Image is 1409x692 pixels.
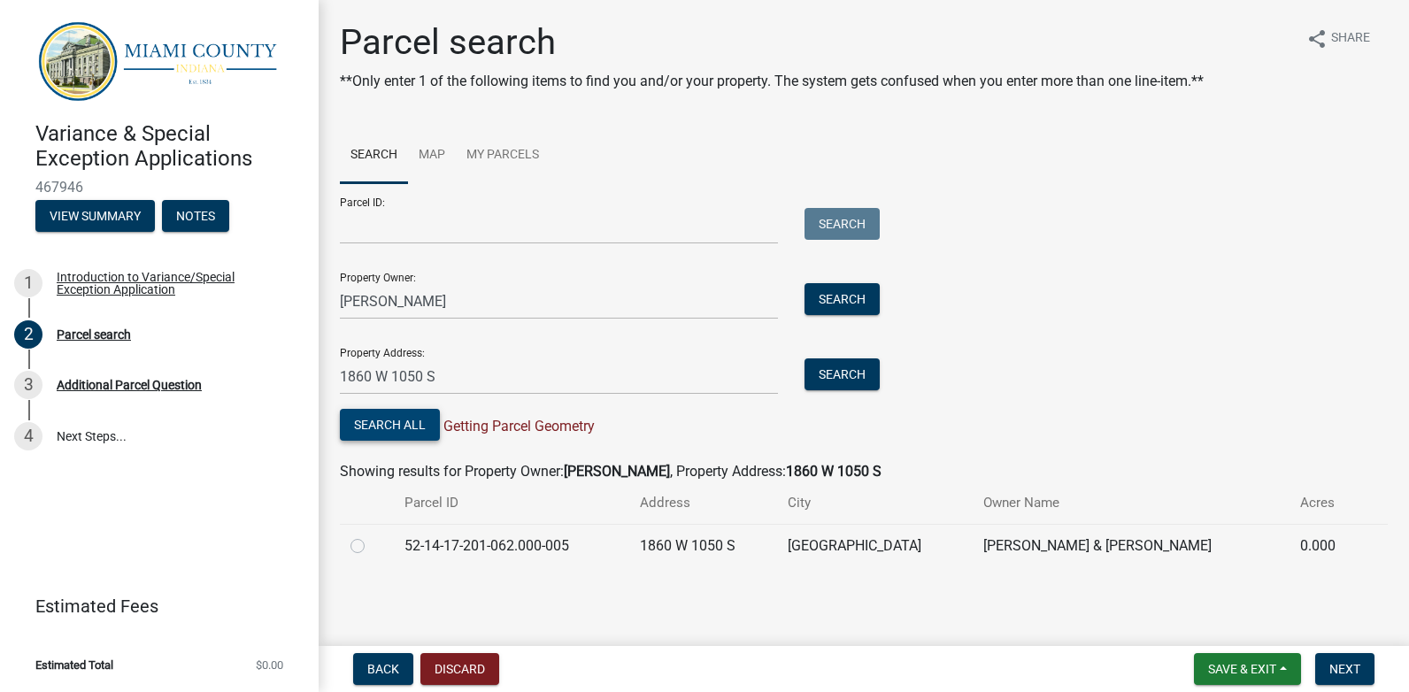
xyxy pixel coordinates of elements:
div: Introduction to Variance/Special Exception Application [57,271,290,296]
span: Share [1331,28,1370,50]
div: 1 [14,269,42,297]
span: $0.00 [256,659,283,671]
th: Parcel ID [394,482,629,524]
div: Additional Parcel Question [57,379,202,391]
wm-modal-confirm: Summary [35,210,155,224]
button: Next [1315,653,1374,685]
div: Showing results for Property Owner: , Property Address: [340,461,1388,482]
th: City [777,482,974,524]
td: 0.000 [1290,524,1361,567]
a: Search [340,127,408,184]
span: Estimated Total [35,659,113,671]
button: Search All [340,409,440,441]
a: Estimated Fees [14,588,290,624]
div: 2 [14,320,42,349]
p: **Only enter 1 of the following items to find you and/or your property. The system gets confused ... [340,71,1204,92]
a: My Parcels [456,127,550,184]
td: [PERSON_NAME] & [PERSON_NAME] [973,524,1289,567]
span: Next [1329,662,1360,676]
a: Map [408,127,456,184]
td: 1860 W 1050 S [629,524,777,567]
span: 467946 [35,179,283,196]
strong: 1860 W 1050 S [786,463,882,480]
strong: [PERSON_NAME] [564,463,670,480]
th: Address [629,482,777,524]
h4: Variance & Special Exception Applications [35,121,304,173]
span: Back [367,662,399,676]
th: Acres [1290,482,1361,524]
div: 4 [14,422,42,450]
img: Miami County, Indiana [35,19,290,103]
button: Search [805,358,880,390]
span: Save & Exit [1208,662,1276,676]
button: Back [353,653,413,685]
span: Getting Parcel Geometry [440,418,595,434]
button: View Summary [35,200,155,232]
button: Search [805,208,880,240]
h1: Parcel search [340,21,1204,64]
button: Save & Exit [1194,653,1301,685]
i: share [1306,28,1328,50]
th: Owner Name [973,482,1289,524]
button: Notes [162,200,229,232]
td: 52-14-17-201-062.000-005 [394,524,629,567]
td: [GEOGRAPHIC_DATA] [777,524,974,567]
div: 3 [14,371,42,399]
wm-modal-confirm: Notes [162,210,229,224]
button: Search [805,283,880,315]
div: Parcel search [57,328,131,341]
button: Discard [420,653,499,685]
button: shareShare [1292,21,1384,56]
